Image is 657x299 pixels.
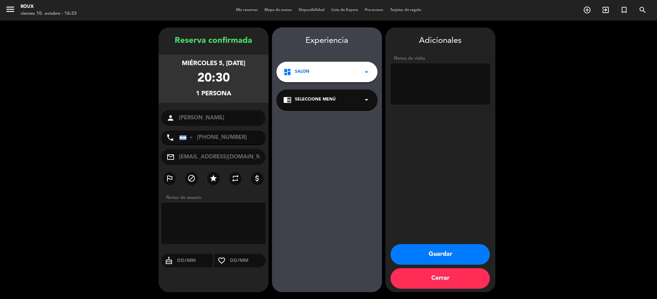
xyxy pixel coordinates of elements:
[163,194,269,201] div: Notas de usuario
[21,10,77,17] div: viernes 10. octubre - 16:33
[166,114,175,122] i: person
[391,34,490,48] div: Adicionales
[362,68,371,76] i: arrow_drop_down
[165,174,174,182] i: outlined_flag
[361,8,387,12] span: Pre-acceso
[233,8,261,12] span: Mis reservas
[197,69,230,89] div: 20:30
[161,256,176,265] i: cake
[209,174,218,182] i: star
[391,55,490,62] div: Notas de visita
[362,96,371,104] i: arrow_drop_down
[639,6,647,14] i: search
[295,96,336,103] span: Seleccione Menú
[328,8,361,12] span: Lista de Espera
[176,256,213,265] input: DD/MM
[166,153,175,161] i: mail_outline
[295,69,309,75] span: SALON
[5,4,15,14] i: menu
[283,68,292,76] i: dashboard
[272,34,382,48] div: Experiencia
[229,256,266,265] input: DD/MM
[21,3,77,10] div: Roux
[166,133,174,142] i: phone
[196,89,231,99] div: 1 persona
[295,8,328,12] span: Disponibilidad
[391,268,490,289] button: Cerrar
[583,6,591,14] i: add_circle_outline
[214,256,229,265] i: favorite_border
[5,4,15,17] button: menu
[231,174,239,182] i: repeat
[159,34,269,48] div: Reserva confirmada
[187,174,196,182] i: block
[182,59,245,69] div: miércoles 5, [DATE]
[179,131,195,144] div: Argentina: +54
[391,244,490,265] button: Guardar
[620,6,628,14] i: turned_in_not
[283,96,292,104] i: chrome_reader_mode
[602,6,610,14] i: exit_to_app
[261,8,295,12] span: Mapa de mesas
[253,174,261,182] i: attach_money
[387,8,425,12] span: Tarjetas de regalo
